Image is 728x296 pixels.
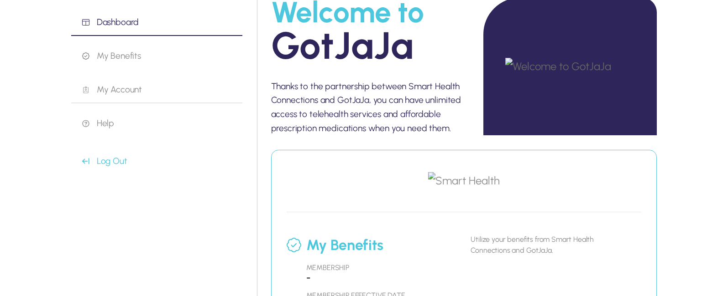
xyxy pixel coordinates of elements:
p: Thanks to the partnership between Smart Health Connections and GotJaJa, you can have unlimited ac... [271,80,464,136]
img: Welcome to GotJaJa [505,58,635,75]
p: Dashboard [82,17,242,28]
a: My Account [71,84,242,103]
p: My Benefits [82,51,242,61]
a: Help [71,118,242,137]
button: Log Out [82,156,127,167]
p: My Account [82,84,242,95]
img: Smart Health [428,172,500,189]
p: Utilize your benefits from Smart Health Connections and GotJaJa. [471,234,634,256]
a: Dashboard [71,17,242,36]
span: GotJaJa [271,23,414,68]
p: Help [82,118,242,129]
a: My Benefits [293,236,457,254]
a: My Benefits [71,51,242,70]
h2: - [293,272,516,284]
p: Membership [293,263,635,272]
